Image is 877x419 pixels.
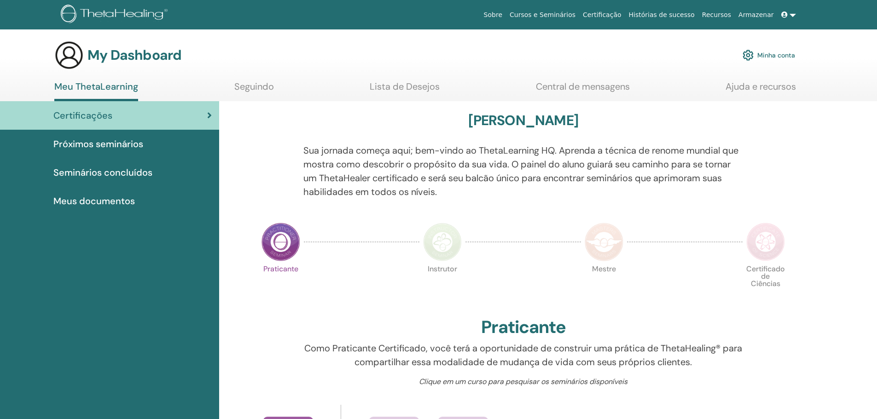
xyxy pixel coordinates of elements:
[303,376,743,387] p: Clique em um curso para pesquisar os seminários disponíveis
[423,223,462,261] img: Instructor
[53,166,152,179] span: Seminários concluídos
[261,223,300,261] img: Practitioner
[536,81,630,99] a: Central de mensagens
[743,47,754,63] img: cog.svg
[370,81,440,99] a: Lista de Desejos
[698,6,735,23] a: Recursos
[53,194,135,208] span: Meus documentos
[261,265,300,304] p: Praticante
[468,112,578,129] h3: [PERSON_NAME]
[87,47,181,63] h3: My Dashboard
[61,5,171,25] img: logo.png
[480,6,506,23] a: Sobre
[423,265,462,304] p: Instrutor
[579,6,625,23] a: Certificação
[746,223,785,261] img: Certificate of Science
[234,81,274,99] a: Seguindo
[585,223,623,261] img: Master
[726,81,796,99] a: Ajuda e recursos
[746,265,785,304] p: Certificado de Ciências
[53,137,143,151] span: Próximos seminários
[743,45,795,65] a: Minha conta
[585,265,623,304] p: Mestre
[481,317,566,338] h2: Praticante
[625,6,698,23] a: Histórias de sucesso
[506,6,579,23] a: Cursos e Seminários
[303,341,743,369] p: Como Praticante Certificado, você terá a oportunidade de construir uma prática de ThetaHealing® p...
[53,109,112,122] span: Certificações
[54,81,138,101] a: Meu ThetaLearning
[303,143,743,199] p: Sua jornada começa aqui; bem-vindo ao ThetaLearning HQ. Aprenda a técnica de renome mundial que m...
[735,6,777,23] a: Armazenar
[54,40,84,70] img: generic-user-icon.jpg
